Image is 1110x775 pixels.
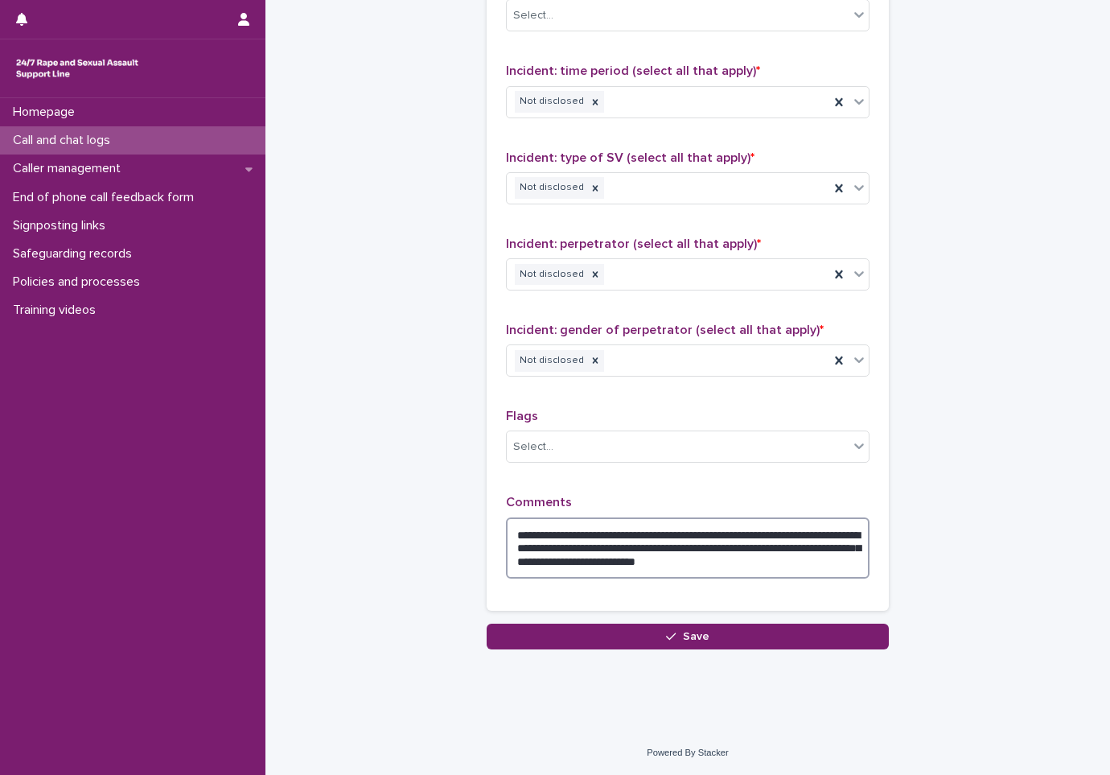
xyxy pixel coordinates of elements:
[13,52,142,85] img: rhQMoQhaT3yELyF149Cw
[506,64,760,77] span: Incident: time period (select all that apply)
[6,133,123,148] p: Call and chat logs
[513,7,553,24] div: Select...
[6,246,145,262] p: Safeguarding records
[515,177,586,199] div: Not disclosed
[506,410,538,423] span: Flags
[506,496,572,509] span: Comments
[647,748,728,757] a: Powered By Stacker
[6,274,153,290] p: Policies and processes
[6,105,88,120] p: Homepage
[487,624,889,649] button: Save
[6,190,207,205] p: End of phone call feedback form
[515,91,586,113] div: Not disclosed
[506,151,754,164] span: Incident: type of SV (select all that apply)
[515,264,586,286] div: Not disclosed
[6,303,109,318] p: Training videos
[506,324,824,336] span: Incident: gender of perpetrator (select all that apply)
[515,350,586,372] div: Not disclosed
[513,439,553,456] div: Select...
[6,161,134,176] p: Caller management
[6,218,118,233] p: Signposting links
[506,237,761,250] span: Incident: perpetrator (select all that apply)
[683,631,709,642] span: Save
